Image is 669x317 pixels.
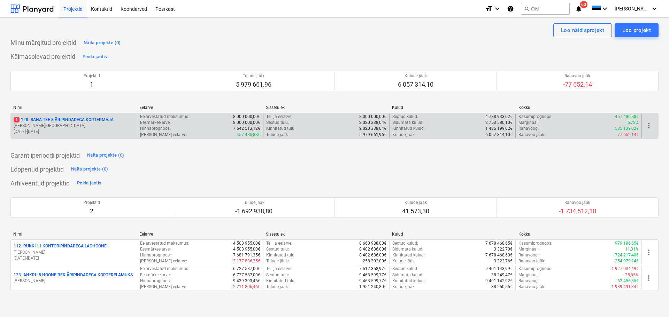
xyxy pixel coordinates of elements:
div: Nimi [13,232,134,237]
p: [PERSON_NAME][GEOGRAPHIC_DATA] [14,123,134,129]
p: 6 057 314,10 [398,80,433,89]
p: Kulude jääk : [392,284,416,290]
p: Rahavoo jääk [559,200,596,206]
p: Eesmärkeelarve : [140,246,171,252]
span: more_vert [645,248,653,256]
p: 3 322,76€ [494,258,513,264]
div: Kulud [392,105,513,110]
p: 4 503 955,00€ [233,240,260,246]
span: more_vert [645,274,653,282]
button: Loo näidisprojekt [553,23,612,37]
p: -2 711 806,46€ [232,284,260,290]
p: Eesmärkeelarve : [140,272,171,278]
p: -1 927 034,49€ [610,266,639,272]
p: Kasumiprognoos : [518,266,552,272]
p: Marginaal : [518,246,539,252]
p: Sidumata kulud : [392,272,423,278]
p: 38 250,55€ [491,284,513,290]
p: 128 - SAHA TEE 8 ÄRIPINDADEGA KORTERMAJA [14,117,114,123]
p: 6 727 587,00€ [233,266,260,272]
p: -77 652,14 [563,80,592,89]
p: Minu märgitud projektid [10,39,76,47]
p: 5 979 661,96€ [359,132,386,138]
p: Seotud tulu : [266,246,289,252]
p: Tulude jääk [235,200,272,206]
p: Kinnitatud kulud : [392,252,425,258]
div: Kokku [518,105,639,110]
p: 8 402 686,00€ [359,252,386,258]
p: 9 463 599,77€ [359,272,386,278]
p: [PERSON_NAME] [14,278,134,284]
p: Seotud kulud : [392,240,418,246]
div: 123 -ANKRU 8 HOONE REK ÄRIPINDADEGA KORTERELAMUKS[PERSON_NAME] [14,272,134,284]
p: Marginaal : [518,120,539,126]
p: Tulude jääk : [266,284,289,290]
p: Sidumata kulud : [392,120,423,126]
p: 9 439 393,46€ [233,278,260,284]
p: 258 302,00€ [363,258,386,264]
p: 2 020 338,04€ [359,126,386,132]
p: [PERSON_NAME]-eelarve : [140,132,187,138]
p: Kinnitatud tulu : [266,278,295,284]
div: Kulud [392,232,513,237]
div: Peida jaotis [83,53,107,61]
p: Tulude jääk : [266,132,289,138]
p: Rahavoog : [518,278,539,284]
p: Käimasolevad projektid [10,53,75,61]
div: Sissetulek [266,105,386,110]
p: -1 951 240,80€ [358,284,386,290]
p: 8 000 000,00€ [233,120,260,126]
p: Garantiiperioodi projektid [10,151,80,160]
p: Kasumiprognoos : [518,114,552,120]
p: Kulude jääk : [392,258,416,264]
i: format_size [485,5,493,13]
div: Kokku [518,232,639,237]
p: Sidumata kulud : [392,246,423,252]
p: 8 402 686,00€ [359,246,386,252]
span: [PERSON_NAME][GEOGRAPHIC_DATA] [615,6,649,11]
div: Näita projekte (0) [87,151,124,159]
p: -1 692 938,80 [235,207,272,215]
p: Eelarvestatud maksumus : [140,266,189,272]
p: 7 512 358,97€ [359,266,386,272]
p: 7 542 513,12€ [233,126,260,132]
p: -77 652,14€ [616,132,639,138]
p: 9 401 142,92€ [485,278,513,284]
button: Näita projekte (0) [69,164,110,175]
p: 254 979,24€ [615,258,639,264]
span: search [524,6,530,11]
p: Kulude jääk : [392,132,416,138]
p: Kinnitatud tulu : [266,252,295,258]
p: Rahavoo jääk [563,73,592,79]
p: 2 753 580,10€ [485,120,513,126]
p: 979 196,65€ [615,240,639,246]
p: Kulude jääk [398,73,433,79]
button: Otsi [521,3,570,15]
p: Projektid [83,200,100,206]
p: [PERSON_NAME]-eelarve : [140,258,187,264]
p: Rahavoog : [518,252,539,258]
p: 2 [83,207,100,215]
p: [PERSON_NAME] [14,249,134,255]
div: Sissetulek [266,232,386,237]
p: Kinnitatud kulud : [392,126,425,132]
p: Kinnitatud kulud : [392,278,425,284]
p: -25,65% [624,272,639,278]
p: 535 139,02€ [615,126,639,132]
button: Näita projekte (0) [82,37,123,48]
p: 457 486,88€ [615,114,639,120]
div: Vestlusvidin [634,284,669,317]
div: Eelarve [139,105,260,110]
p: 7 678 468,60€ [485,252,513,258]
button: Peida jaotis [81,51,109,62]
p: 11,31% [625,246,639,252]
p: [DATE] - [DATE] [14,129,134,135]
p: Rahavoo jääk : [518,132,545,138]
p: Projektid [83,73,100,79]
p: 62 456,85€ [617,278,639,284]
p: Tellija eelarve : [266,240,292,246]
p: 3 322,70€ [494,246,513,252]
p: Kinnitatud tulu : [266,126,295,132]
p: 6 727 587,00€ [233,272,260,278]
p: 724 217,40€ [615,252,639,258]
